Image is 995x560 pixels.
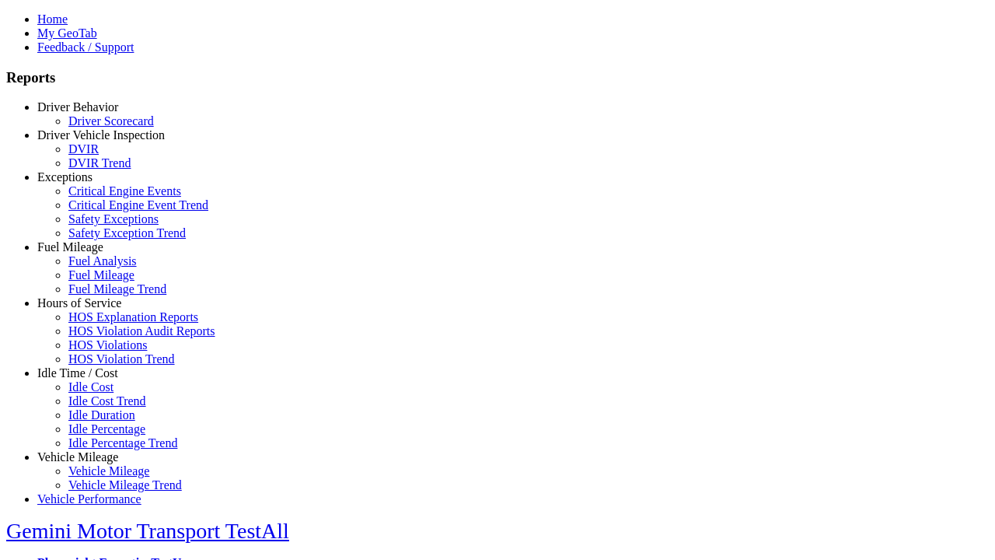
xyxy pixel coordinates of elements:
[68,268,134,282] a: Fuel Mileage
[68,478,182,492] a: Vehicle Mileage Trend
[37,492,141,506] a: Vehicle Performance
[37,26,97,40] a: My GeoTab
[68,184,181,198] a: Critical Engine Events
[68,114,154,128] a: Driver Scorecard
[68,324,215,338] a: HOS Violation Audit Reports
[68,436,177,450] a: Idle Percentage Trend
[68,212,159,226] a: Safety Exceptions
[68,380,113,394] a: Idle Cost
[68,310,198,324] a: HOS Explanation Reports
[68,282,166,296] a: Fuel Mileage Trend
[6,69,989,86] h3: Reports
[68,142,99,156] a: DVIR
[37,296,121,310] a: Hours of Service
[68,198,208,212] a: Critical Engine Event Trend
[37,450,118,464] a: Vehicle Mileage
[37,366,118,380] a: Idle Time / Cost
[37,40,134,54] a: Feedback / Support
[68,226,186,240] a: Safety Exception Trend
[68,422,145,436] a: Idle Percentage
[68,464,149,478] a: Vehicle Mileage
[68,352,175,366] a: HOS Violation Trend
[37,128,165,142] a: Driver Vehicle Inspection
[68,394,146,408] a: Idle Cost Trend
[37,12,68,26] a: Home
[6,519,289,543] a: Gemini Motor Transport TestAll
[37,240,103,254] a: Fuel Mileage
[68,254,137,268] a: Fuel Analysis
[68,156,131,170] a: DVIR Trend
[68,408,135,422] a: Idle Duration
[37,100,118,114] a: Driver Behavior
[68,338,147,352] a: HOS Violations
[37,170,93,184] a: Exceptions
